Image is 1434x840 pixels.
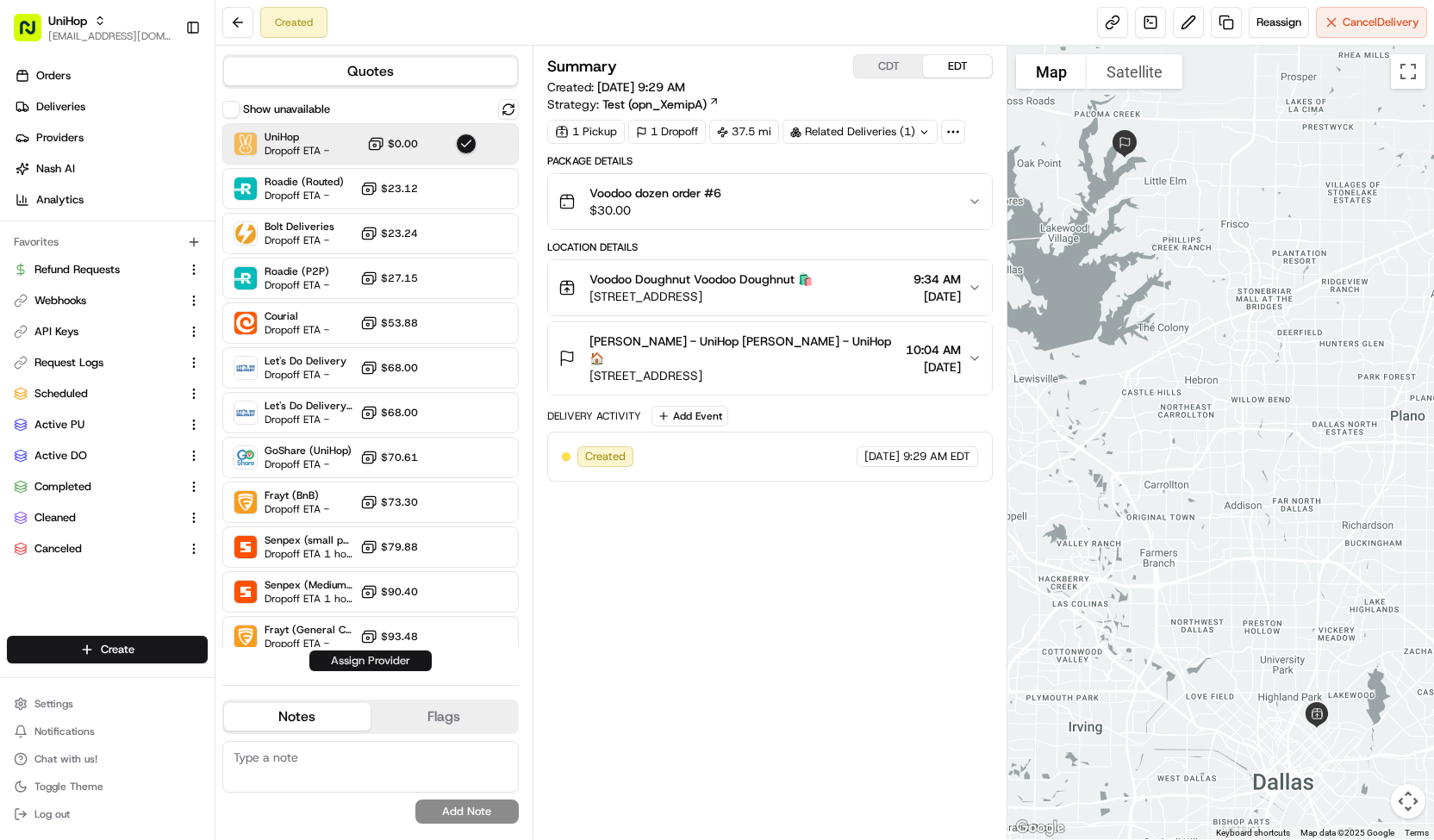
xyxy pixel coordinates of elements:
button: Keyboard shortcuts [1216,827,1290,839]
button: $53.88 [360,314,418,332]
button: Settings [7,692,208,716]
img: Let's Do Delivery [234,357,257,379]
p: Welcome 👋 [17,68,314,96]
img: Let's Do Delivery (UniHop) [234,401,257,424]
span: Dropoff ETA - [265,233,334,247]
span: [EMAIL_ADDRESS][DOMAIN_NAME] [48,29,171,43]
div: Package Details [547,154,993,168]
span: [DATE] [913,288,961,305]
span: Notifications [34,725,95,738]
img: Roadie (P2P) [234,267,257,289]
span: Log out [34,807,70,821]
span: Frayt (General Catering) [265,623,353,637]
span: Request Logs [34,355,103,370]
a: Scheduled [14,386,180,401]
span: [DATE] [864,449,900,464]
span: $27.15 [381,271,418,285]
button: CDT [854,55,923,78]
button: Chat with us! [7,747,208,771]
img: 1736555255976-a54dd68f-1ca7-489b-9aae-adbdc363a1c4 [17,164,48,195]
button: Canceled [7,535,208,563]
a: Analytics [7,186,215,214]
span: Voodoo dozen order #6 [589,184,721,202]
span: Scheduled [34,386,88,401]
span: Dropoff ETA 1 hour [265,547,353,561]
span: $93.48 [381,630,418,644]
button: EDT [923,55,992,78]
span: Dropoff ETA - [265,457,352,471]
span: Settings [34,697,73,711]
span: $73.30 [381,495,418,509]
div: Delivery Activity [547,409,641,423]
button: Start new chat [293,169,314,190]
input: Clear [45,110,284,128]
a: Completed [14,479,180,495]
span: Bolt Deliveries [265,220,334,233]
a: Powered byPylon [122,290,209,304]
a: Open this area in Google Maps (opens a new window) [1012,817,1069,839]
button: Assign Provider [309,650,432,671]
span: $23.24 [381,227,418,240]
button: $27.15 [360,270,418,287]
div: 📗 [17,251,31,264]
div: Strategy: [547,96,720,113]
span: Dropoff ETA - [265,189,344,202]
span: Toggle Theme [34,780,103,793]
span: Knowledge Base [34,249,132,266]
button: $70.61 [360,449,418,466]
span: Created: [547,78,685,96]
span: Let's Do Delivery [265,354,346,368]
span: $68.00 [381,361,418,375]
span: 9:34 AM [913,271,961,288]
span: Deliveries [36,99,85,115]
span: Cleaned [34,510,76,526]
span: Dropoff ETA - [265,413,353,426]
button: Completed [7,473,208,501]
span: [DATE] 9:29 AM [597,79,685,95]
a: Webhooks [14,293,180,308]
span: Dropoff ETA - [265,323,329,337]
span: [DATE] [906,358,961,376]
img: Courial [234,312,257,334]
button: Notes [224,703,371,731]
span: Dropoff ETA - [265,278,329,292]
button: Refund Requests [7,256,208,283]
div: Start new chat [59,164,283,181]
img: Senpex (small package) [234,536,257,558]
a: 💻API Documentation [139,242,284,273]
a: Active PU [14,417,180,432]
img: Frayt (BnB) [234,491,257,513]
a: Cleaned [14,510,180,526]
span: $23.12 [381,182,418,196]
button: Notifications [7,719,208,744]
span: $90.40 [381,585,418,599]
button: $68.00 [360,404,418,421]
button: Toggle fullscreen view [1391,54,1425,89]
div: Location Details [547,240,993,254]
span: [STREET_ADDRESS] [589,367,899,384]
span: Dropoff ETA - [265,637,353,650]
span: Test (opn_XemipA) [602,96,707,113]
button: $90.40 [360,583,418,600]
span: API Documentation [163,249,277,266]
a: API Keys [14,324,180,339]
span: Created [585,449,626,464]
span: Cancel Delivery [1343,15,1419,30]
span: Dropoff ETA - [265,502,329,516]
button: Toggle Theme [7,775,208,799]
span: $79.88 [381,540,418,554]
span: Reassign [1256,15,1301,30]
span: API Keys [34,324,78,339]
button: Active PU [7,411,208,439]
span: Dropoff ETA - [265,368,346,382]
a: Providers [7,124,215,152]
button: UniHop[EMAIL_ADDRESS][DOMAIN_NAME] [7,7,178,48]
button: Reassign [1249,7,1309,38]
span: Providers [36,130,84,146]
button: CancelDelivery [1316,7,1427,38]
span: Webhooks [34,293,86,308]
span: UniHop [265,130,329,144]
button: API Keys [7,318,208,345]
button: $23.24 [360,225,418,242]
img: UniHop Internal Fleet [234,133,257,155]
